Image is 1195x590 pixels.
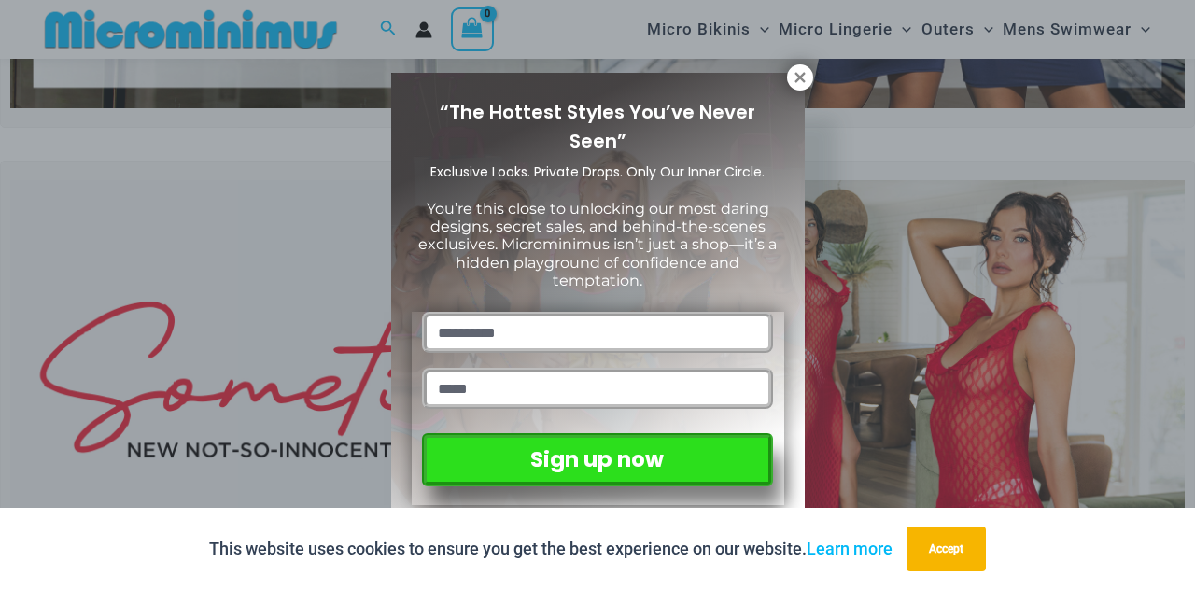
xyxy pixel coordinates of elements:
[418,200,777,289] span: You’re this close to unlocking our most daring designs, secret sales, and behind-the-scenes exclu...
[787,64,813,91] button: Close
[209,535,893,563] p: This website uses cookies to ensure you get the best experience on our website.
[807,539,893,558] a: Learn more
[422,433,772,486] button: Sign up now
[907,527,986,571] button: Accept
[440,99,755,154] span: “The Hottest Styles You’ve Never Seen”
[430,162,765,181] span: Exclusive Looks. Private Drops. Only Our Inner Circle.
